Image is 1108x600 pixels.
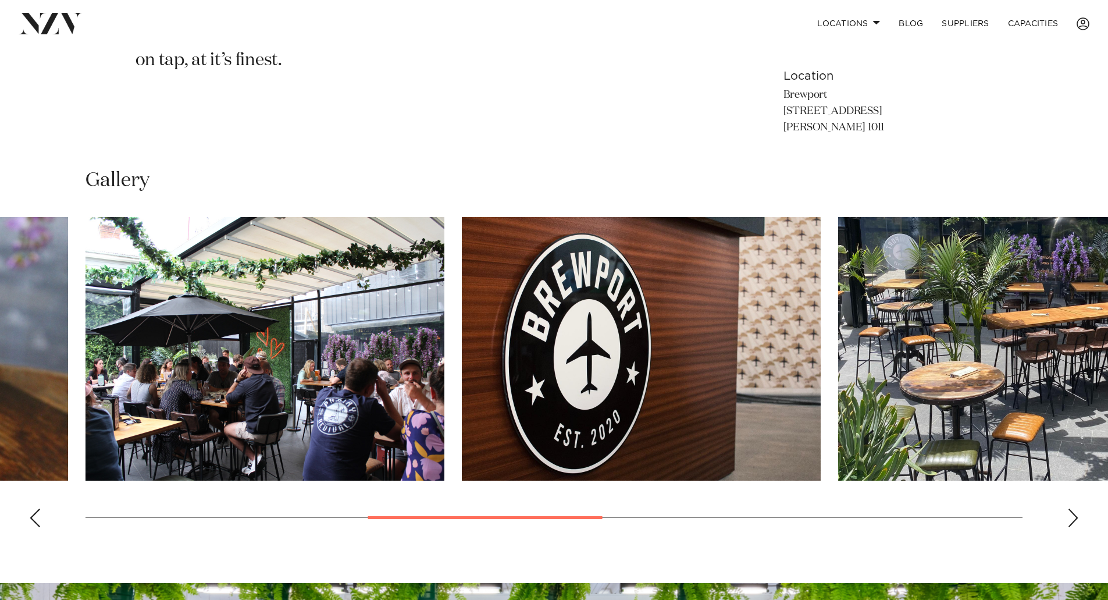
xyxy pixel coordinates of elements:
[808,11,889,36] a: Locations
[462,217,821,481] swiper-slide: 5 / 10
[19,13,82,34] img: nzv-logo.png
[999,11,1068,36] a: Capacities
[783,87,973,136] p: Brewport [STREET_ADDRESS] [PERSON_NAME] 1011
[889,11,932,36] a: BLOG
[85,168,149,194] h2: Gallery
[932,11,998,36] a: SUPPLIERS
[85,217,444,481] swiper-slide: 4 / 10
[783,68,973,85] h6: Location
